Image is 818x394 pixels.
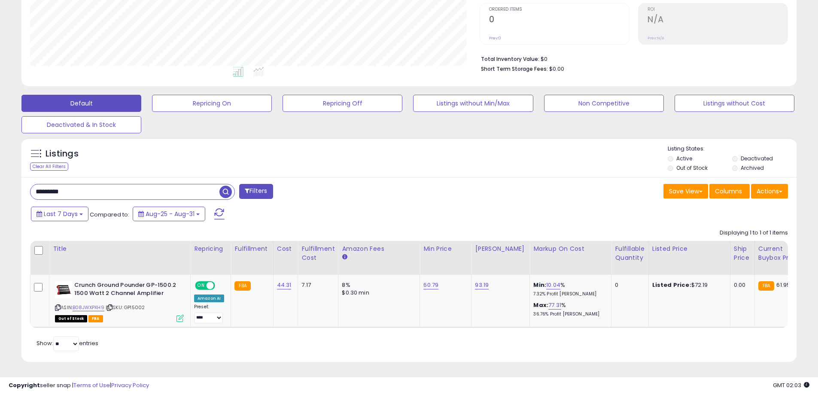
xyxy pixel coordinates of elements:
[9,381,40,389] strong: Copyright
[88,315,103,322] span: FBA
[301,281,331,289] div: 7.17
[544,95,664,112] button: Non Competitive
[549,65,564,73] span: $0.00
[423,244,468,253] div: Min Price
[73,304,104,311] a: B08JWXPXH9
[758,244,803,262] div: Current Buybox Price
[652,244,727,253] div: Listed Price
[475,244,526,253] div: [PERSON_NAME]
[214,282,228,289] span: OFF
[194,295,224,302] div: Amazon AI
[46,148,79,160] h5: Listings
[9,382,149,390] div: seller snap | |
[652,281,691,289] b: Listed Price:
[648,15,788,26] h2: N/A
[675,95,794,112] button: Listings without Cost
[676,155,692,162] label: Active
[741,155,773,162] label: Deactivated
[239,184,273,199] button: Filters
[55,281,184,321] div: ASIN:
[283,95,402,112] button: Repricing Off
[194,304,224,323] div: Preset:
[773,381,809,389] span: 2025-09-10 02:03 GMT
[668,145,797,153] p: Listing States:
[21,95,141,112] button: Default
[36,339,98,347] span: Show: entries
[31,207,88,221] button: Last 7 Days
[74,281,179,299] b: Crunch Ground Pounder GP-1500.2 1500 Watt 2 Channel Amplifier
[734,281,748,289] div: 0.00
[196,282,207,289] span: ON
[676,164,708,171] label: Out of Stock
[106,304,145,311] span: | SKU: GP15002
[342,253,347,261] small: Amazon Fees.
[648,36,664,41] small: Prev: N/A
[342,244,416,253] div: Amazon Fees
[44,210,78,218] span: Last 7 Days
[489,36,501,41] small: Prev: 0
[90,211,129,219] span: Compared to:
[146,210,195,218] span: Aug-25 - Aug-31
[776,281,790,289] span: 61.95
[720,229,788,237] div: Displaying 1 to 1 of 1 items
[277,244,295,253] div: Cost
[548,301,561,310] a: 77.31
[533,281,546,289] b: Min:
[475,281,489,289] a: 93.19
[546,281,560,289] a: 10.04
[277,281,292,289] a: 44.31
[73,381,110,389] a: Terms of Use
[55,281,72,298] img: 41ptrLsQ9iL._SL40_.jpg
[53,244,187,253] div: Title
[489,7,629,12] span: Ordered Items
[615,281,642,289] div: 0
[652,281,724,289] div: $72.19
[234,244,269,253] div: Fulfillment
[30,162,68,171] div: Clear All Filters
[741,164,764,171] label: Archived
[533,301,605,317] div: %
[489,15,629,26] h2: 0
[194,244,227,253] div: Repricing
[481,55,539,63] b: Total Inventory Value:
[758,281,774,291] small: FBA
[533,291,605,297] p: 7.32% Profit [PERSON_NAME]
[111,381,149,389] a: Privacy Policy
[423,281,438,289] a: 60.79
[342,281,413,289] div: 8%
[481,65,548,72] b: Short Term Storage Fees:
[413,95,533,112] button: Listings without Min/Max
[21,116,141,133] button: Deactivated & In Stock
[709,184,750,199] button: Columns
[342,289,413,297] div: $0.30 min
[481,53,782,63] li: $0
[234,281,250,291] small: FBA
[533,301,548,309] b: Max:
[751,184,788,199] button: Actions
[301,244,334,262] div: Fulfillment Cost
[663,184,708,199] button: Save View
[152,95,272,112] button: Repricing On
[533,244,608,253] div: Markup on Cost
[648,7,788,12] span: ROI
[55,315,87,322] span: All listings that are currently out of stock and unavailable for purchase on Amazon
[615,244,645,262] div: Fulfillable Quantity
[533,281,605,297] div: %
[133,207,205,221] button: Aug-25 - Aug-31
[530,241,611,275] th: The percentage added to the cost of goods (COGS) that forms the calculator for Min & Max prices.
[533,311,605,317] p: 36.76% Profit [PERSON_NAME]
[715,187,742,195] span: Columns
[734,244,751,262] div: Ship Price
